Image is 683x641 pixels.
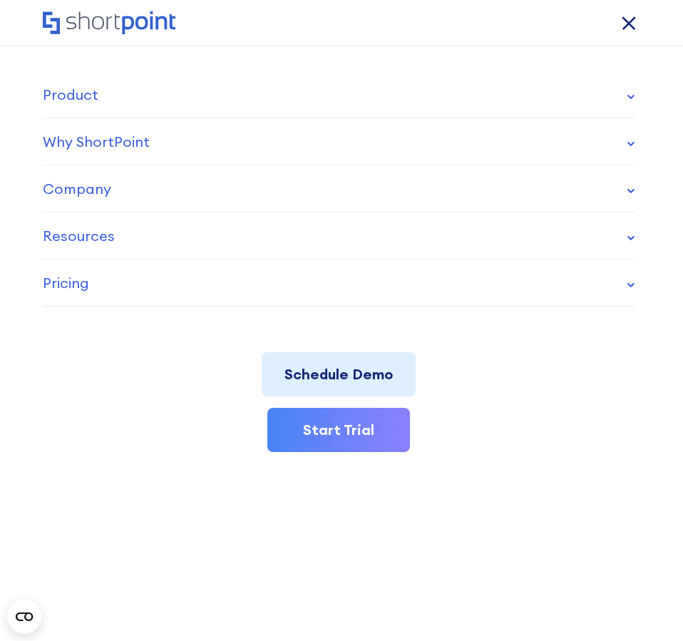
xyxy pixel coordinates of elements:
div: Product [43,84,98,106]
button: Open CMP widget [7,600,41,634]
div: Resources [43,225,115,247]
a: Company [43,165,635,212]
a: Resources [43,212,635,260]
a: Pricing [43,260,635,307]
a: open menu [617,12,640,35]
div: Company [43,178,111,200]
a: Schedule Demo [262,352,416,396]
a: Product [43,71,635,118]
a: Why ShortPoint [43,118,635,165]
div: Виджет чата [612,573,683,641]
iframe: Chat Widget [612,573,683,641]
a: Home [43,11,175,36]
a: Start Trial [267,408,410,452]
div: Why ShortPoint [43,131,150,153]
div: Pricing [43,272,89,294]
